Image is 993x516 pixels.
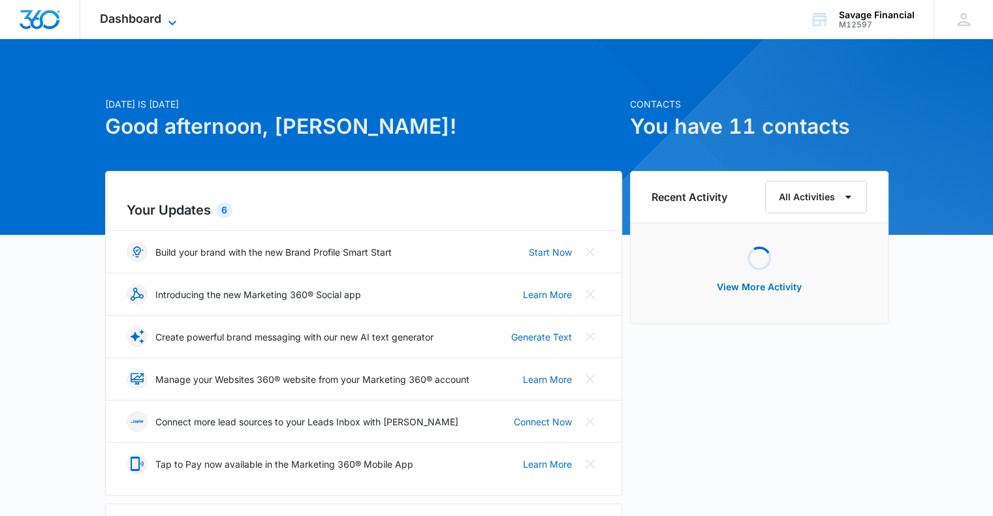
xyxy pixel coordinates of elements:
[155,372,469,386] p: Manage your Websites 360® website from your Marketing 360® account
[105,111,622,142] h1: Good afternoon, [PERSON_NAME]!
[580,241,601,262] button: Close
[523,288,572,301] a: Learn More
[529,245,572,259] a: Start Now
[630,111,889,142] h1: You have 11 contacts
[580,369,601,389] button: Close
[839,10,915,20] div: account name
[155,245,392,259] p: Build your brand with the new Brand Profile Smart Start
[155,288,361,301] p: Introducing the new Marketing 360® Social app
[580,453,601,474] button: Close
[523,457,572,471] a: Learn More
[580,411,601,432] button: Close
[155,415,458,429] p: Connect more lead sources to your Leads Inbox with [PERSON_NAME]
[765,181,867,213] button: All Activities
[523,372,572,386] a: Learn More
[514,415,572,429] a: Connect Now
[216,202,232,218] div: 6
[511,330,572,344] a: Generate Text
[704,271,815,303] button: View More Activity
[580,326,601,347] button: Close
[155,330,433,344] p: Create powerful brand messaging with our new AI text generator
[105,97,622,111] p: [DATE] is [DATE]
[100,12,161,25] span: Dashboard
[630,97,889,111] p: Contacts
[127,200,601,220] h2: Your Updates
[155,457,413,471] p: Tap to Pay now available in the Marketing 360® Mobile App
[839,20,915,29] div: account id
[580,284,601,305] button: Close
[652,189,727,205] h6: Recent Activity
